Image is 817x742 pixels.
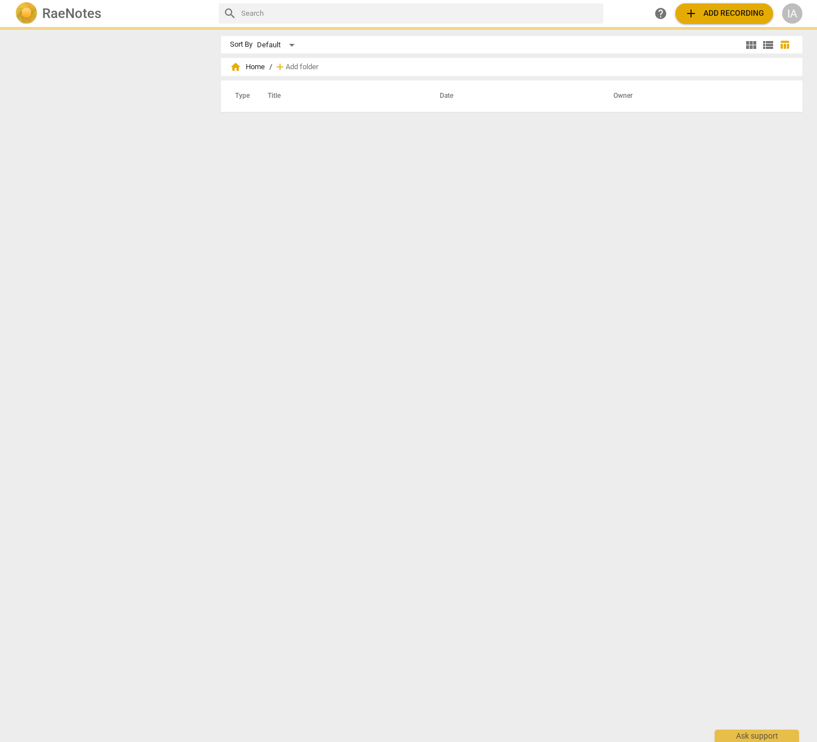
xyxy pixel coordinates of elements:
[230,61,265,73] span: Home
[274,61,286,73] span: add
[654,7,667,20] span: help
[230,41,252,49] div: Sort By
[761,38,775,52] span: view_list
[782,3,802,24] button: IA
[15,2,210,25] a: LogoRaeNotes
[269,63,272,71] span: /
[675,3,773,24] button: Upload
[15,2,38,25] img: Logo
[715,730,799,742] div: Ask support
[779,39,790,50] span: table_chart
[684,7,698,20] span: add
[744,38,758,52] span: view_module
[426,80,600,112] th: Date
[223,7,237,20] span: search
[286,63,318,71] span: Add folder
[743,37,760,53] button: Tile view
[684,7,764,20] span: Add recording
[241,5,599,23] input: Search
[230,61,241,73] span: home
[600,80,791,112] th: Owner
[760,37,777,53] button: List view
[257,36,299,54] div: Default
[42,6,101,21] h2: RaeNotes
[651,3,671,24] a: Help
[777,37,793,53] button: Table view
[254,80,426,112] th: Title
[226,80,254,112] th: Type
